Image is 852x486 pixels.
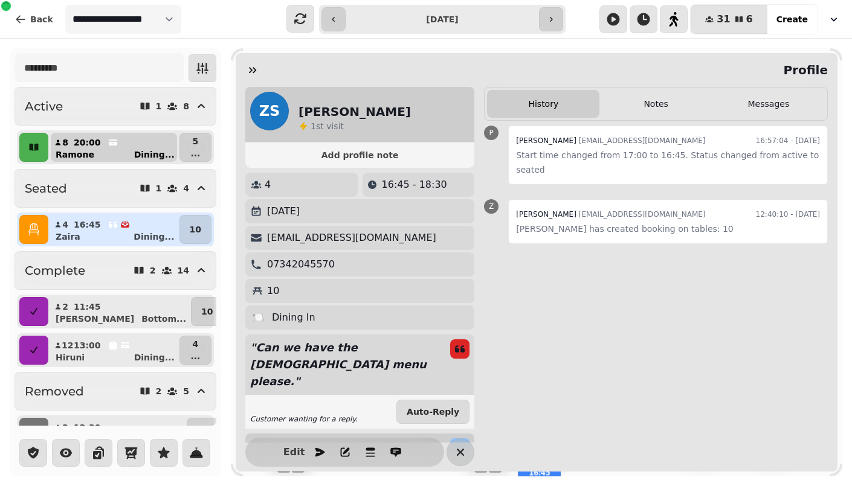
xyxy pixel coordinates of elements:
button: Seated14 [15,169,216,208]
p: 4 [190,338,200,350]
button: 4... [179,336,211,365]
button: Edit [282,440,306,464]
p: 8 [62,136,69,149]
time: 12:40:10 - [DATE] [756,207,820,222]
span: Z [489,203,494,210]
button: 212:30 [51,418,184,447]
span: Add profile note [260,151,460,159]
p: Dining ... [134,351,175,363]
h2: [PERSON_NAME] [299,103,411,120]
p: Dining In [272,310,315,325]
p: 14 [178,266,189,275]
p: [EMAIL_ADDRESS][DOMAIN_NAME] [267,231,436,245]
span: Create [776,15,808,24]
p: Start time changed from 17:00 to 16:45. Status changed from active to seated [516,148,820,177]
p: ... [190,147,200,159]
button: 820:00RamoneDining... [51,133,177,162]
p: 4 [62,219,69,231]
button: 10 [191,297,223,326]
p: 5 [190,135,200,147]
button: 316 [691,5,767,34]
h2: Profile [778,62,828,78]
button: Add profile note [250,147,470,163]
button: Auto-Reply [396,400,470,424]
p: [PERSON_NAME] has created booking on tables: 10 [516,222,820,236]
p: 10 [267,284,279,298]
p: 2 [62,301,69,313]
div: [EMAIL_ADDRESS][DOMAIN_NAME] [516,207,705,222]
p: 10 [190,223,201,235]
p: [PERSON_NAME] [56,313,134,325]
button: Notes [599,90,712,118]
span: 31 [717,14,730,24]
p: 5 [183,387,189,395]
button: History [487,90,599,118]
span: 6 [746,14,753,24]
span: Edit [287,447,302,457]
p: Ramone [56,149,94,161]
p: Dining ... [134,231,174,243]
button: 24 [187,418,219,447]
button: 416:45ZairaDining... [51,215,177,244]
button: Removed25 [15,372,216,411]
p: 2 [156,387,162,395]
p: Bottom ... [141,313,186,325]
p: 10 [201,305,213,318]
p: visit [311,120,344,132]
span: Back [30,15,53,24]
p: 2 [150,266,156,275]
time: 16:57:04 - [DATE] [756,133,820,148]
span: st [316,121,326,131]
span: 1 [311,121,316,131]
button: Messages [712,90,825,118]
p: Hiruni [56,351,85,363]
p: 13:00 [74,339,101,351]
h2: Complete [25,262,85,279]
span: [PERSON_NAME] [516,136,576,145]
div: [EMAIL_ADDRESS][DOMAIN_NAME] [516,133,705,148]
p: ... [190,350,200,362]
p: 20:00 [74,136,101,149]
p: 8 [183,102,189,110]
p: 2 [62,421,69,433]
p: Customer wanting for a reply. [250,414,358,424]
button: Complete214 [15,251,216,290]
button: Active18 [15,87,216,126]
p: 🍽️ [253,310,265,325]
p: [DATE] [267,204,300,219]
button: Create [767,5,818,34]
p: 11:45 [74,301,101,313]
p: 16:45 [74,219,101,231]
button: 211:45[PERSON_NAME]Bottom... [51,297,189,326]
button: 10 [179,215,211,244]
button: 1213:00HiruniDining... [51,336,177,365]
span: ZS [259,104,280,118]
p: 07342045570 [267,257,335,272]
span: [PERSON_NAME] [516,210,576,219]
h2: Active [25,98,63,115]
h2: Removed [25,383,84,400]
p: " Can we have the [DEMOGRAPHIC_DATA] menu please. " [245,334,441,395]
button: Back [5,5,63,34]
p: 4 [265,177,271,192]
p: 12:30 [74,421,101,433]
p: 16:45 - 18:30 [382,177,447,192]
button: 5... [179,133,211,162]
h2: Seated [25,180,67,197]
p: 12 [62,339,69,351]
p: Zaira [56,231,80,243]
p: 1 [156,102,162,110]
p: 4 [183,184,189,193]
p: 1 [156,184,162,193]
span: Auto-Reply [407,408,459,416]
span: P [489,129,494,136]
p: Dining ... [134,149,175,161]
